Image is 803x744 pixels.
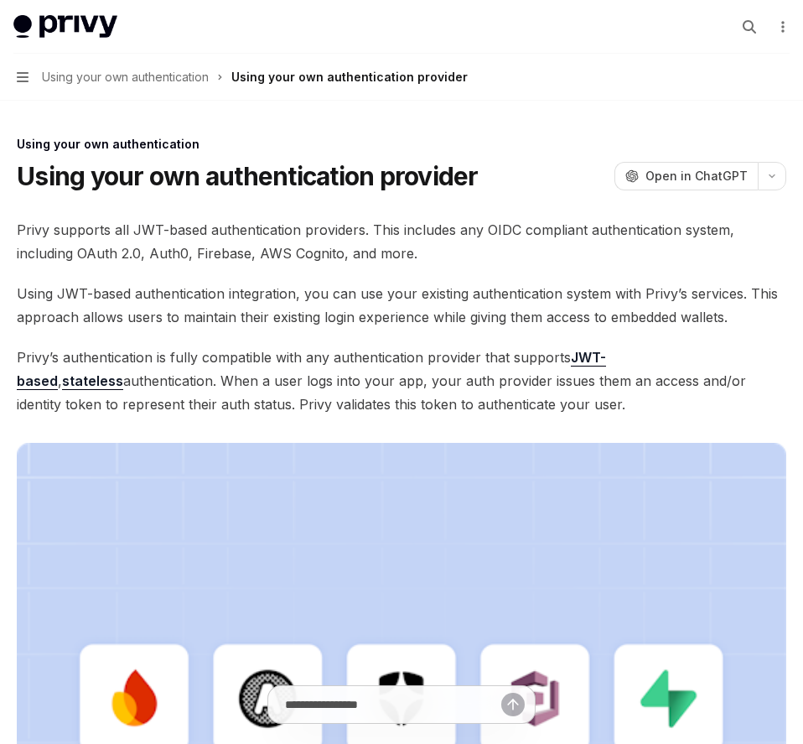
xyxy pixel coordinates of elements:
button: Send message [501,693,525,716]
a: stateless [62,372,123,390]
span: Privy’s authentication is fully compatible with any authentication provider that supports , authe... [17,346,786,416]
div: Using your own authentication provider [231,67,468,87]
img: light logo [13,15,117,39]
span: Using your own authentication [42,67,209,87]
h1: Using your own authentication provider [17,161,479,191]
button: More actions [773,15,790,39]
span: Open in ChatGPT [645,168,748,185]
div: Using your own authentication [17,136,786,153]
span: Privy supports all JWT-based authentication providers. This includes any OIDC compliant authentic... [17,218,786,265]
span: Using JWT-based authentication integration, you can use your existing authentication system with ... [17,282,786,329]
button: Open in ChatGPT [614,162,758,190]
